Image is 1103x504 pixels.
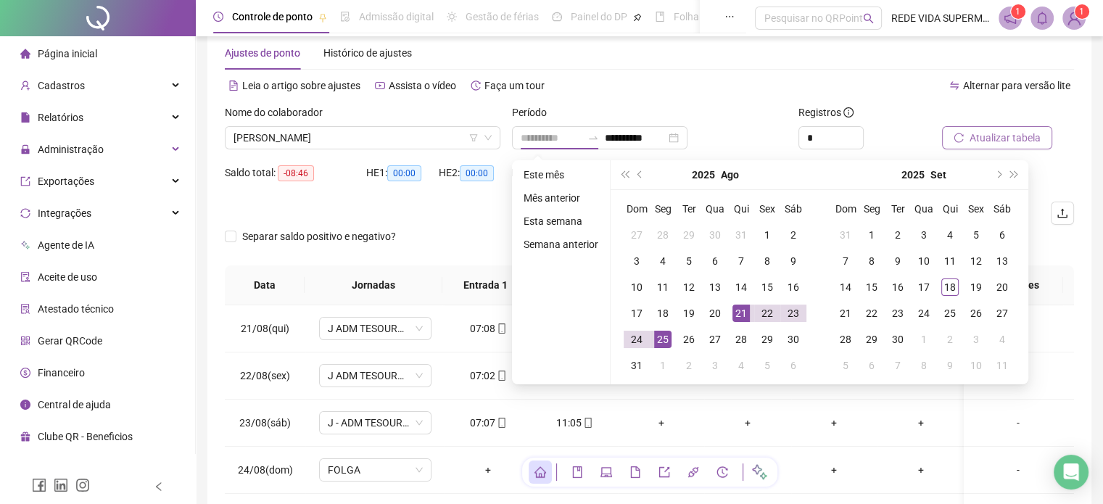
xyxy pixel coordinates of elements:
div: 18 [941,278,959,296]
span: ALEXANDRA LUCAS [234,127,492,149]
span: history [471,80,481,91]
th: Ter [676,196,702,222]
span: Cadastros [38,80,85,91]
div: Open Intercom Messenger [1054,455,1088,489]
div: 31 [837,226,854,244]
div: 07:08 [456,321,519,336]
th: Dom [833,196,859,222]
td: 2025-08-27 [702,326,728,352]
span: history [716,466,728,478]
td: 2025-08-13 [702,274,728,300]
div: + [716,415,779,431]
td: 2025-08-31 [833,222,859,248]
span: swap-right [587,132,599,144]
span: sync [20,208,30,218]
td: 2025-07-30 [702,222,728,248]
td: 2025-08-15 [754,274,780,300]
td: 2025-09-13 [989,248,1015,274]
td: 2025-09-26 [963,300,989,326]
td: 2025-09-20 [989,274,1015,300]
div: 12 [680,278,698,296]
th: Seg [859,196,885,222]
div: 6 [706,252,724,270]
div: 26 [680,331,698,348]
td: 2025-09-07 [833,248,859,274]
th: Sex [754,196,780,222]
td: 2025-09-05 [754,352,780,379]
td: 2025-10-11 [989,352,1015,379]
div: Saldo total: [225,165,366,181]
div: 7 [889,357,906,374]
span: Exportações [38,175,94,187]
span: 22/08(sex) [240,370,290,381]
td: 2025-08-25 [650,326,676,352]
button: month panel [930,160,946,189]
div: + [889,415,952,431]
span: Agente de IA [38,239,94,251]
div: 13 [706,278,724,296]
button: next-year [990,160,1006,189]
div: 10 [967,357,985,374]
div: 27 [628,226,645,244]
div: 20 [706,305,724,322]
button: super-next-year [1007,160,1023,189]
div: 17 [628,305,645,322]
td: 2025-08-08 [754,248,780,274]
span: J - ADM TESOURARIA - SAB [328,412,423,434]
span: pushpin [633,13,642,22]
span: swap [949,80,959,91]
td: 2025-08-05 [676,248,702,274]
div: 14 [837,278,854,296]
span: user-add [20,80,30,91]
td: 2025-07-31 [728,222,754,248]
span: reload [954,133,964,143]
div: 31 [732,226,750,244]
span: Histórico de ajustes [323,47,412,59]
button: year panel [692,160,715,189]
td: 2025-09-17 [911,274,937,300]
td: 2025-08-20 [702,300,728,326]
div: 11 [941,252,959,270]
div: 07:07 [456,415,519,431]
td: 2025-09-02 [885,222,911,248]
td: 2025-09-18 [937,274,963,300]
span: laptop [600,466,612,478]
td: 2025-09-21 [833,300,859,326]
li: Semana anterior [518,236,604,253]
span: -08:46 [278,165,314,181]
div: 2 [941,331,959,348]
span: Central de ajuda [38,399,111,410]
th: Sáb [989,196,1015,222]
th: Ter [885,196,911,222]
label: Período [512,104,556,120]
div: 3 [628,252,645,270]
span: J ADM TESOURARIA - SEG - SEX [328,318,423,339]
td: 2025-09-23 [885,300,911,326]
td: 2025-08-07 [728,248,754,274]
div: 2 [680,357,698,374]
td: 2025-09-22 [859,300,885,326]
th: Qua [911,196,937,222]
span: clock-circle [213,12,223,22]
td: 2025-07-28 [650,222,676,248]
td: 2025-08-18 [650,300,676,326]
td: 2025-08-22 [754,300,780,326]
span: mobile [495,323,507,334]
td: 2025-09-24 [911,300,937,326]
div: 1 [863,226,880,244]
span: upload [1057,207,1068,219]
span: Admissão digital [359,11,434,22]
div: 3 [967,331,985,348]
span: 00:00 [387,165,421,181]
span: youtube [375,80,385,91]
th: Sex [963,196,989,222]
div: 25 [654,331,672,348]
span: Registros [798,104,854,120]
td: 2025-09-19 [963,274,989,300]
td: 2025-09-25 [937,300,963,326]
td: 2025-10-08 [911,352,937,379]
span: Controle de ponto [232,11,313,22]
span: info-circle [843,107,854,117]
div: 5 [759,357,776,374]
td: 2025-09-16 [885,274,911,300]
